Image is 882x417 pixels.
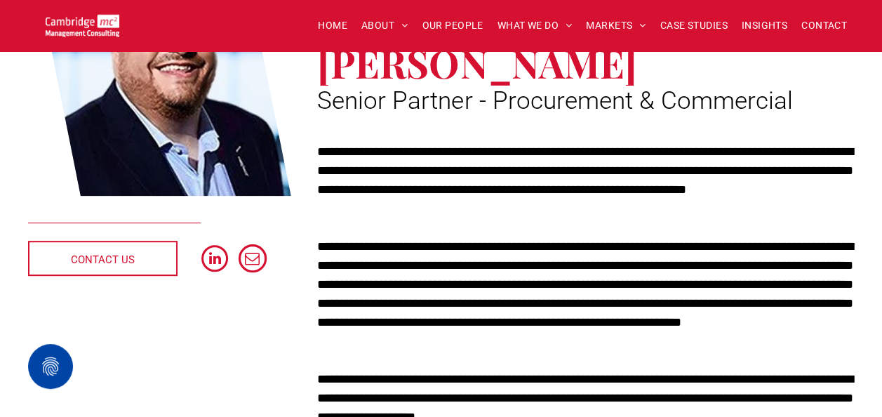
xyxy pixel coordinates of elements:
a: MARKETS [579,15,653,37]
a: WHAT WE DO [490,15,580,37]
a: CASE STUDIES [653,15,735,37]
img: Go to Homepage [46,14,119,37]
span: Senior Partner - Procurement & Commercial [317,86,792,115]
span: [PERSON_NAME] [317,37,636,88]
a: ABOUT [354,15,415,37]
a: HOME [311,15,354,37]
a: linkedin [201,245,228,275]
a: OUR PEOPLE [415,15,490,37]
span: CONTACT US [71,242,135,277]
a: email [239,245,266,275]
a: INSIGHTS [735,15,794,37]
a: CONTACT US [28,241,178,276]
a: CONTACT [794,15,854,37]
